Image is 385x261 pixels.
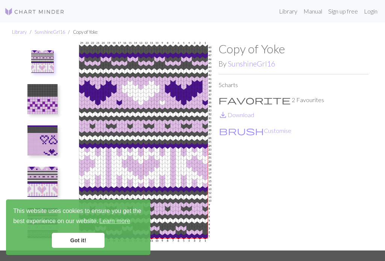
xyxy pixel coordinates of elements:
[31,50,54,73] img: Yoke
[218,80,368,89] p: 5 charts
[13,207,143,227] span: This website uses cookies to ensure you get the best experience on our website.
[27,167,58,197] img: Copy of Yoke
[98,216,131,227] a: learn more about cookies
[300,4,325,19] a: Manual
[218,59,368,68] h2: By
[65,29,98,36] li: Copy of Yoke
[218,110,227,120] span: save_alt
[68,42,218,250] img: Yoke
[218,126,292,136] button: CustomiseCustomise
[218,95,291,105] span: favorite
[228,59,275,68] a: SunshineGrl16
[276,4,300,19] a: Library
[218,110,227,119] i: Download
[219,126,264,135] i: Customise
[35,29,65,35] a: SunshineGrl16
[6,199,150,255] div: cookieconsent
[27,84,58,114] img: Part B
[219,125,264,136] span: brush
[361,4,380,19] a: Login
[52,233,105,248] a: dismiss cookie message
[27,125,58,155] img: Copy of Yoke
[325,4,361,19] a: Sign up free
[12,29,27,35] a: Library
[218,95,368,104] p: 2 Favourites
[218,111,254,118] a: DownloadDownload
[218,42,368,56] h1: Copy of Yoke
[218,95,291,104] i: Favourite
[5,7,65,16] img: Logo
